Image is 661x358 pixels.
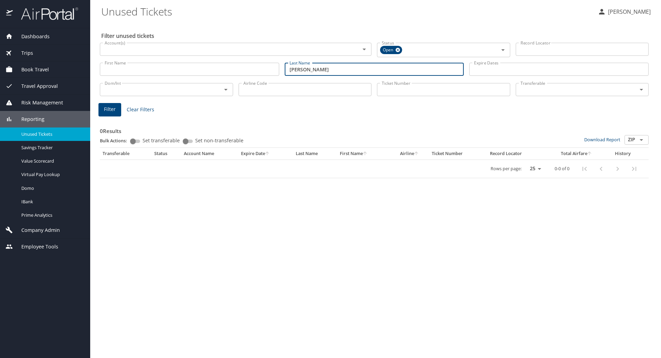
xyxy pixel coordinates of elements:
img: airportal-logo.png [13,7,78,20]
span: Set transferable [143,138,180,143]
th: Last Name [293,148,337,160]
span: Book Travel [13,66,49,73]
div: Transferable [103,151,149,157]
button: Open [359,44,369,54]
th: Total Airfare [547,148,606,160]
a: Download Report [584,136,620,143]
span: Reporting [13,115,44,123]
span: Filter [104,105,116,114]
button: Clear Filters [124,103,157,116]
span: Trips [13,49,33,57]
button: Open [221,85,231,94]
button: Open [637,85,646,94]
th: Expire Date [238,148,293,160]
button: sort [414,152,419,156]
span: Travel Approval [13,82,58,90]
th: Account Name [181,148,238,160]
span: Savings Tracker [21,144,82,151]
button: Open [637,135,646,145]
span: IBank [21,198,82,205]
th: Status [151,148,181,160]
select: rows per page [524,164,544,174]
span: Value Scorecard [21,158,82,164]
button: sort [363,152,368,156]
h3: 0 Results [100,123,649,135]
p: Bulk Actions: [100,137,133,144]
th: First Name [337,148,390,160]
span: Domo [21,185,82,192]
span: Unused Tickets [21,131,82,137]
h2: Filter unused tickets [101,30,650,41]
span: Set non-transferable [195,138,243,143]
p: [PERSON_NAME] [606,8,651,16]
button: sort [587,152,592,156]
th: Record Locator [487,148,547,160]
button: [PERSON_NAME] [595,6,653,18]
span: Risk Management [13,99,63,106]
button: Filter [98,103,121,116]
h1: Unused Tickets [101,1,592,22]
table: custom pagination table [100,148,649,178]
span: Clear Filters [127,105,154,114]
span: Prime Analytics [21,212,82,218]
span: Dashboards [13,33,50,40]
p: Rows per page: [491,166,522,171]
button: Open [498,45,508,55]
div: Open [380,46,402,54]
th: History [606,148,640,160]
span: Open [380,47,397,54]
span: Virtual Pay Lookup [21,171,82,178]
span: Employee Tools [13,243,58,250]
th: Ticket Number [429,148,487,160]
span: Company Admin [13,226,60,234]
img: icon-airportal.png [6,7,13,20]
p: 0-0 of 0 [555,166,569,171]
button: sort [265,152,270,156]
th: Airline [390,148,429,160]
